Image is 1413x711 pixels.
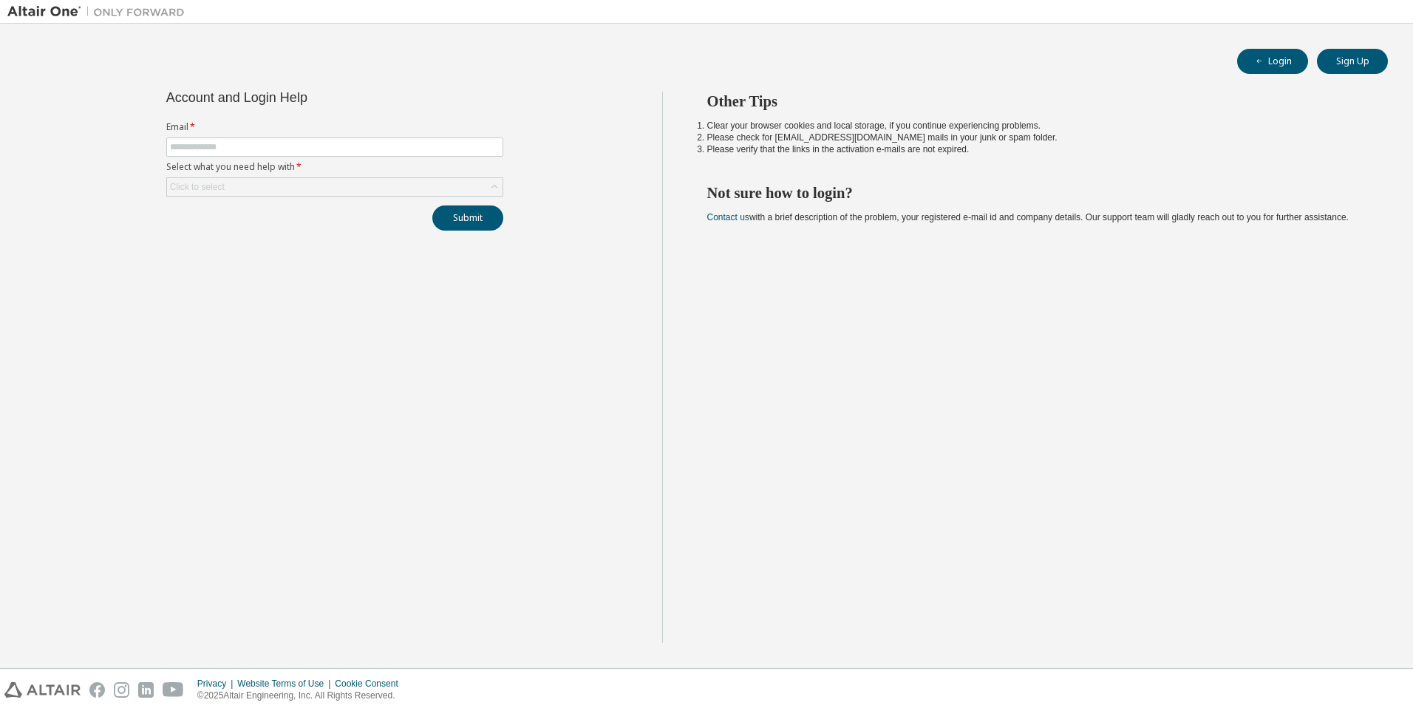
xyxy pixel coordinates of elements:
img: Altair One [7,4,192,19]
button: Submit [432,205,503,231]
button: Login [1237,49,1308,74]
li: Please check for [EMAIL_ADDRESS][DOMAIN_NAME] mails in your junk or spam folder. [707,132,1362,143]
img: linkedin.svg [138,682,154,698]
p: © 2025 Altair Engineering, Inc. All Rights Reserved. [197,690,407,702]
img: altair_logo.svg [4,682,81,698]
li: Clear your browser cookies and local storage, if you continue experiencing problems. [707,120,1362,132]
h2: Not sure how to login? [707,183,1362,203]
span: with a brief description of the problem, your registered e-mail id and company details. Our suppo... [707,212,1349,222]
div: Click to select [170,181,225,193]
label: Email [166,121,503,133]
img: youtube.svg [163,682,184,698]
label: Select what you need help with [166,161,503,173]
li: Please verify that the links in the activation e-mails are not expired. [707,143,1362,155]
div: Website Terms of Use [237,678,335,690]
button: Sign Up [1317,49,1388,74]
img: facebook.svg [89,682,105,698]
div: Click to select [167,178,503,196]
a: Contact us [707,212,749,222]
div: Account and Login Help [166,92,436,103]
img: instagram.svg [114,682,129,698]
div: Privacy [197,678,237,690]
div: Cookie Consent [335,678,406,690]
h2: Other Tips [707,92,1362,111]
